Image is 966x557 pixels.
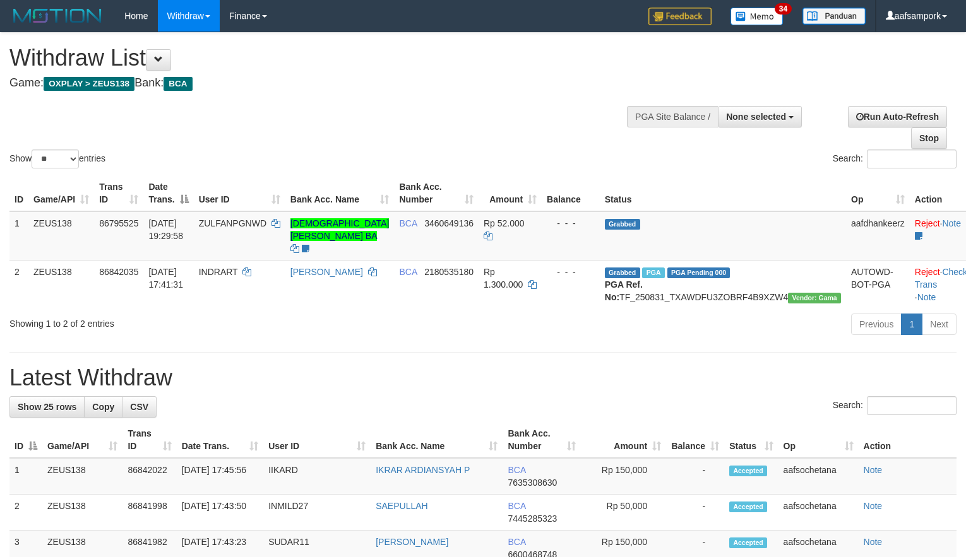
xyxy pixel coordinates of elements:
td: 86842022 [122,458,176,495]
span: BCA [508,537,525,547]
th: Bank Acc. Number: activate to sort column ascending [394,175,479,211]
div: PGA Site Balance / [627,106,718,127]
a: SAEPULLAH [376,501,427,511]
span: Copy 2180535180 to clipboard [424,267,474,277]
a: Next [922,314,957,335]
th: ID [9,175,28,211]
span: Copy [92,402,114,412]
th: Status: activate to sort column ascending [724,422,778,458]
select: Showentries [32,150,79,168]
th: Date Trans.: activate to sort column ascending [177,422,264,458]
a: Note [917,292,936,302]
td: - [666,495,724,531]
th: Bank Acc. Name: activate to sort column ascending [371,422,503,458]
label: Show entries [9,150,105,168]
span: Accepted [729,501,767,512]
span: 86842035 [99,267,138,277]
td: Rp 150,000 [581,458,666,495]
a: IKRAR ARDIANSYAH P [376,465,470,475]
span: OXPLAY > ZEUS138 [44,77,134,91]
input: Search: [867,396,957,415]
img: MOTION_logo.png [9,6,105,25]
span: Accepted [729,537,767,548]
td: INMILD27 [263,495,371,531]
th: Op: activate to sort column ascending [846,175,910,211]
td: aafsochetana [778,458,859,495]
span: Rp 52.000 [484,218,525,228]
span: Rp 1.300.000 [484,267,523,290]
span: Grabbed [605,267,640,278]
label: Search: [833,396,957,415]
a: Run Auto-Refresh [848,106,947,127]
td: IIKARD [263,458,371,495]
th: Amount: activate to sort column ascending [479,175,542,211]
th: Action [859,422,957,458]
span: BCA [164,77,192,91]
button: None selected [718,106,802,127]
img: Feedback.jpg [648,8,712,25]
th: Bank Acc. Number: activate to sort column ascending [503,422,581,458]
a: Note [864,501,883,511]
span: Copy 3460649136 to clipboard [424,218,474,228]
a: Copy [84,396,122,418]
span: BCA [508,465,525,475]
th: Game/API: activate to sort column ascending [28,175,94,211]
span: Show 25 rows [18,402,76,412]
a: [DEMOGRAPHIC_DATA][PERSON_NAME] BA [290,218,390,241]
a: [PERSON_NAME] [376,537,448,547]
th: Balance [542,175,600,211]
span: BCA [508,501,525,511]
th: Amount: activate to sort column ascending [581,422,666,458]
td: TF_250831_TXAWDFU3ZOBRF4B9XZW4 [600,260,846,308]
div: - - - [547,266,595,278]
span: Vendor URL: https://trx31.1velocity.biz [788,293,841,303]
input: Search: [867,150,957,168]
th: Date Trans.: activate to sort column descending [143,175,193,211]
th: ID: activate to sort column descending [9,422,42,458]
h4: Game: Bank: [9,77,631,90]
span: [DATE] 17:41:31 [148,267,183,290]
b: PGA Ref. No: [605,279,643,302]
span: Accepted [729,466,767,476]
td: Rp 50,000 [581,495,666,531]
span: Copy 7635308630 to clipboard [508,478,557,488]
span: PGA Pending [667,267,730,278]
h1: Withdraw List [9,45,631,71]
a: 1 [901,314,922,335]
span: Grabbed [605,219,640,230]
span: Copy 7445285323 to clipboard [508,513,557,524]
a: Note [864,537,883,547]
td: ZEUS138 [28,211,94,261]
th: Status [600,175,846,211]
a: [PERSON_NAME] [290,267,363,277]
td: 2 [9,495,42,531]
td: ZEUS138 [42,458,122,495]
span: Marked by aafnoeunsreypich [642,267,664,278]
a: Note [942,218,961,228]
td: aafsochetana [778,495,859,531]
th: Bank Acc. Name: activate to sort column ascending [285,175,395,211]
td: [DATE] 17:45:56 [177,458,264,495]
span: CSV [130,402,148,412]
span: 86795525 [99,218,138,228]
th: User ID: activate to sort column ascending [194,175,285,211]
img: panduan.png [802,8,866,25]
th: Trans ID: activate to sort column ascending [122,422,176,458]
span: BCA [399,267,417,277]
a: Previous [851,314,902,335]
span: BCA [399,218,417,228]
a: Reject [915,218,940,228]
th: User ID: activate to sort column ascending [263,422,371,458]
a: Note [864,465,883,475]
a: Stop [911,127,947,149]
td: 2 [9,260,28,308]
span: INDRART [199,267,238,277]
span: [DATE] 19:29:58 [148,218,183,241]
td: [DATE] 17:43:50 [177,495,264,531]
img: Button%20Memo.svg [730,8,784,25]
div: Showing 1 to 2 of 2 entries [9,312,393,330]
td: aafdhankeerz [846,211,910,261]
td: 86841998 [122,495,176,531]
td: ZEUS138 [28,260,94,308]
td: 1 [9,211,28,261]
